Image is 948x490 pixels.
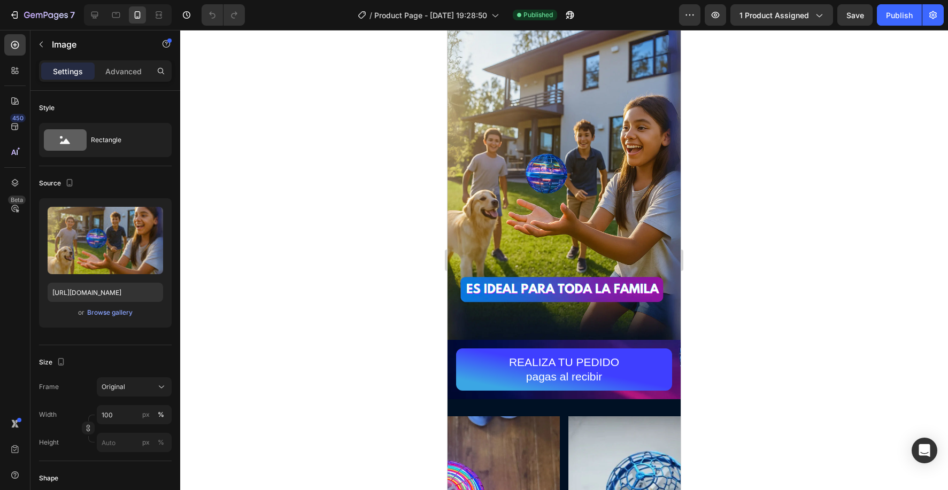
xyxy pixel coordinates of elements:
div: px [142,438,150,447]
div: Source [39,176,76,191]
div: 450 [10,114,26,122]
input: https://example.com/image.jpg [48,283,163,302]
div: Beta [8,196,26,204]
button: Browse gallery [87,307,133,318]
div: Shape [39,473,58,483]
span: Published [523,10,553,20]
p: Advanced [105,66,142,77]
span: Save [846,11,864,20]
div: Publish [886,10,913,21]
div: Browse gallery [87,308,133,317]
button: % [140,408,152,421]
label: Height [39,438,59,447]
button: px [155,408,167,421]
button: % [140,436,152,449]
div: Rectangle [91,128,156,152]
div: Style [39,103,55,113]
div: % [158,410,164,419]
input: px% [97,433,172,452]
span: Product Page - [DATE] 19:28:50 [374,10,487,21]
span: 1 product assigned [739,10,809,21]
div: % [158,438,164,447]
p: Image [52,38,143,51]
input: px% [97,405,172,424]
button: 7 [4,4,80,26]
button: Publish [877,4,922,26]
button: Original [97,377,172,396]
p: Settings [53,66,83,77]
img: preview-image [48,207,163,274]
p: 7 [70,9,75,21]
div: Undo/Redo [202,4,245,26]
span: / [369,10,372,21]
div: px [142,410,150,419]
div: Open Intercom Messenger [912,438,937,463]
span: or [78,306,84,319]
iframe: Design area [448,30,681,490]
label: Width [39,410,57,419]
button: px [155,436,167,449]
label: Frame [39,382,59,392]
button: 1 product assigned [730,4,833,26]
button: Save [837,4,873,26]
div: Size [39,355,67,370]
span: Original [102,382,125,392]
